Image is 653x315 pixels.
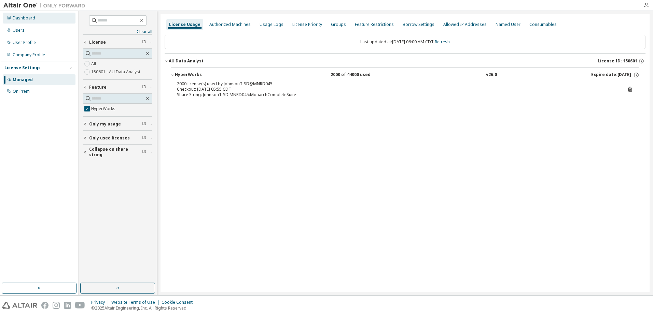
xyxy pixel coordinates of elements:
[175,72,236,78] div: HyperWorks
[165,35,645,49] div: Last updated at: [DATE] 06:00 AM CDT
[177,92,617,97] div: Share String: JohnsonT-SD:MNRD045:MonarchCompleteSuite
[89,121,121,127] span: Only my usage
[598,58,637,64] span: License ID: 150601
[142,85,146,90] span: Clear filter
[111,300,162,305] div: Website Terms of Use
[496,22,520,27] div: Named User
[260,22,283,27] div: Usage Logs
[91,68,142,76] label: 150601 - AU Data Analyst
[142,149,146,155] span: Clear filter
[89,40,106,45] span: License
[529,22,557,27] div: Consumables
[171,67,639,82] button: HyperWorks2000 of 44000 usedv26.0Expire date:[DATE]
[355,22,394,27] div: Feature Restrictions
[13,89,30,94] div: On Prem
[142,40,146,45] span: Clear filter
[4,65,41,71] div: License Settings
[331,72,392,78] div: 2000 of 44000 used
[403,22,434,27] div: Borrow Settings
[83,131,152,146] button: Only used licenses
[41,302,48,309] img: facebook.svg
[83,29,152,34] a: Clear all
[177,81,617,87] div: 2000 license(s) used by JohnsonT-SD@MNRD045
[83,145,152,160] button: Collapse on share string
[165,54,645,69] button: AU Data AnalystLicense ID: 150601
[13,77,33,82] div: Managed
[91,305,197,311] p: © 2025 Altair Engineering, Inc. All Rights Reserved.
[83,35,152,50] button: License
[2,302,37,309] img: altair_logo.svg
[169,22,200,27] div: License Usage
[83,117,152,132] button: Only my usage
[91,60,97,68] label: All
[91,300,111,305] div: Privacy
[209,22,251,27] div: Authorized Machines
[91,105,117,113] label: HyperWorks
[443,22,487,27] div: Allowed IP Addresses
[177,87,617,92] div: Checkout: [DATE] 05:55 CDT
[292,22,322,27] div: License Priority
[591,72,639,78] div: Expire date: [DATE]
[162,300,197,305] div: Cookie Consent
[331,22,346,27] div: Groups
[13,15,35,21] div: Dashboard
[435,39,450,45] a: Refresh
[3,2,89,9] img: Altair One
[83,80,152,95] button: Feature
[64,302,71,309] img: linkedin.svg
[89,85,107,90] span: Feature
[13,28,25,33] div: Users
[13,52,45,58] div: Company Profile
[53,302,60,309] img: instagram.svg
[89,135,130,141] span: Only used licenses
[169,58,204,64] div: AU Data Analyst
[13,40,36,45] div: User Profile
[89,147,142,157] span: Collapse on share string
[75,302,85,309] img: youtube.svg
[142,135,146,141] span: Clear filter
[486,72,497,78] div: v26.0
[142,121,146,127] span: Clear filter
